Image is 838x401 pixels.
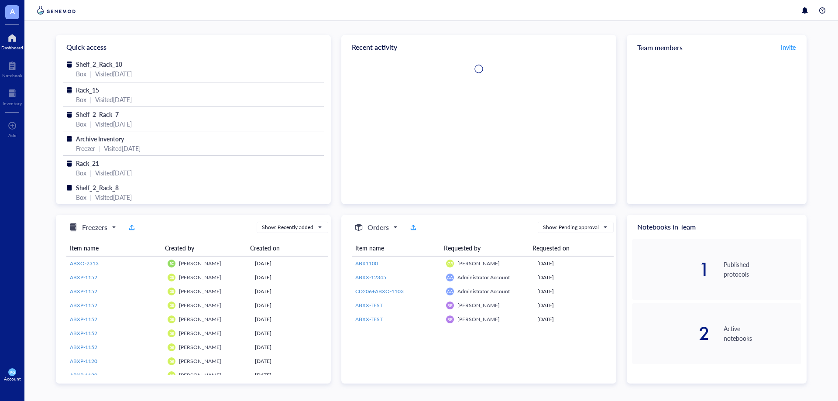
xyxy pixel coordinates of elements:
[66,240,161,256] th: Item name
[457,315,500,323] span: [PERSON_NAME]
[447,289,453,294] span: AA
[95,192,132,202] div: Visited [DATE]
[169,317,173,321] span: GB
[95,119,132,129] div: Visited [DATE]
[10,6,15,17] span: A
[95,69,132,79] div: Visited [DATE]
[90,119,92,129] div: |
[70,315,161,323] a: ABXP-1152
[82,222,107,233] h5: Freezers
[8,133,17,138] div: Add
[179,288,221,295] span: [PERSON_NAME]
[70,357,97,365] span: ABXP-1120
[627,35,807,59] div: Team members
[355,274,386,281] span: ABXX-12345
[2,59,22,78] a: Notebook
[99,144,100,153] div: |
[70,343,161,351] a: ABXP-1152
[3,87,22,106] a: Inventory
[169,345,173,349] span: GB
[255,329,325,337] div: [DATE]
[447,261,453,266] span: GB
[70,329,97,337] span: ABXP-1152
[70,329,161,337] a: ABXP-1152
[169,261,174,265] span: RC
[76,159,99,168] span: Rack_21
[70,371,97,379] span: ABXP-1120
[352,240,440,256] th: Item name
[255,343,325,351] div: [DATE]
[255,357,325,365] div: [DATE]
[355,260,378,267] span: ABX1100
[447,317,453,322] span: RR
[95,168,132,178] div: Visited [DATE]
[724,324,801,343] div: Active notebooks
[255,274,325,281] div: [DATE]
[1,31,23,50] a: Dashboard
[161,240,247,256] th: Created by
[179,302,221,309] span: [PERSON_NAME]
[255,260,325,267] div: [DATE]
[355,288,404,295] span: CD206+ABXO-1103
[355,260,439,267] a: ABX1100
[457,274,510,281] span: Administrator Account
[632,325,710,342] div: 2
[355,302,383,309] span: ABXX-TEST
[169,331,173,335] span: GB
[537,288,610,295] div: [DATE]
[179,329,221,337] span: [PERSON_NAME]
[255,315,325,323] div: [DATE]
[70,371,161,379] a: ABXP-1120
[70,274,97,281] span: ABXP-1152
[543,223,599,231] div: Show: Pending approval
[627,215,807,239] div: Notebooks in Team
[537,302,610,309] div: [DATE]
[457,288,510,295] span: Administrator Account
[70,260,99,267] span: ABXO-2313
[70,260,161,267] a: ABXO-2313
[76,95,86,104] div: Box
[76,183,119,192] span: Shelf_2_Rack_8
[355,274,439,281] a: ABXX-12345
[76,110,119,119] span: Shelf_2_Rack_7
[529,240,607,256] th: Requested on
[255,371,325,379] div: [DATE]
[179,315,221,323] span: [PERSON_NAME]
[247,240,321,256] th: Created on
[179,357,221,365] span: [PERSON_NAME]
[355,302,439,309] a: ABXX-TEST
[70,288,97,295] span: ABXP-1152
[76,60,122,69] span: Shelf_2_Rack_10
[440,240,529,256] th: Requested by
[255,302,325,309] div: [DATE]
[169,303,173,307] span: GB
[70,357,161,365] a: ABXP-1120
[76,134,124,143] span: Archive Inventory
[76,192,86,202] div: Box
[1,45,23,50] div: Dashboard
[95,95,132,104] div: Visited [DATE]
[179,371,221,379] span: [PERSON_NAME]
[169,359,173,363] span: GB
[3,101,22,106] div: Inventory
[76,86,99,94] span: Rack_15
[4,376,21,381] div: Account
[179,274,221,281] span: [PERSON_NAME]
[255,288,325,295] div: [DATE]
[724,260,801,279] div: Published protocols
[781,43,796,51] span: Invite
[70,274,161,281] a: ABXP-1152
[90,95,92,104] div: |
[70,288,161,295] a: ABXP-1152
[457,302,500,309] span: [PERSON_NAME]
[179,343,221,351] span: [PERSON_NAME]
[90,168,92,178] div: |
[2,73,22,78] div: Notebook
[70,315,97,323] span: ABXP-1152
[70,343,97,351] span: ABXP-1152
[35,5,78,16] img: genemod-logo
[179,260,221,267] span: [PERSON_NAME]
[70,302,161,309] a: ABXP-1152
[537,315,610,323] div: [DATE]
[537,274,610,281] div: [DATE]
